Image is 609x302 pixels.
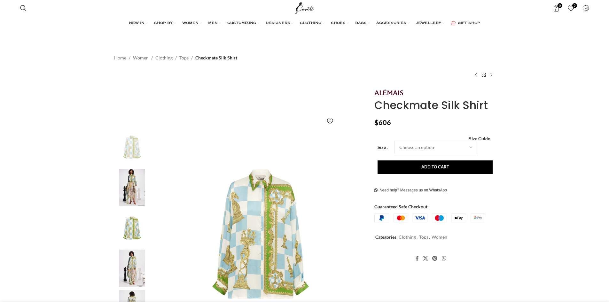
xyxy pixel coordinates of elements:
span: 0 [558,3,562,8]
span: ACCESSORIES [376,21,406,26]
span: $ [374,118,379,127]
a: Women [432,234,447,240]
span: NEW IN [129,21,144,26]
img: Alemais dress [113,169,152,206]
a: DESIGNERS [266,17,293,30]
a: Pinterest social link [430,254,440,263]
a: Facebook social link [413,254,421,263]
a: Tops [419,234,428,240]
a: 0 [564,2,577,14]
a: ACCESSORIES [376,17,410,30]
span: MEN [208,21,218,26]
a: Clothing [399,234,416,240]
img: Alemais [113,128,152,166]
a: JEWELLERY [416,17,444,30]
a: X social link [421,254,430,263]
h1: Checkmate Silk Shirt [374,99,495,112]
a: Clothing [155,54,173,61]
span: WOMEN [182,21,199,26]
img: Alemais Checkmate Silk Shirt [113,250,152,287]
span: BAGS [355,21,367,26]
a: CLOTHING [300,17,324,30]
img: GiftBag [451,21,456,25]
span: 0 [572,3,577,8]
img: Alemais [374,89,403,95]
a: BAGS [355,17,370,30]
a: Previous product [472,71,480,79]
nav: Breadcrumb [114,54,237,61]
span: CLOTHING [300,21,321,26]
span: , [429,234,430,241]
a: MEN [208,17,221,30]
div: My Wishlist [564,2,577,14]
a: WhatsApp social link [440,254,448,263]
label: Size [378,144,388,151]
a: Next product [488,71,495,79]
img: Alemais dresses [113,209,152,246]
a: Need help? Messages us on WhatsApp [374,188,447,193]
span: GIFT SHOP [458,21,480,26]
a: Search [17,2,30,14]
a: 0 [550,2,563,14]
a: CUSTOMIZING [227,17,259,30]
a: SHOES [331,17,349,30]
span: SHOES [331,21,346,26]
img: guaranteed-safe-checkout-bordered.j [374,213,485,222]
span: DESIGNERS [266,21,290,26]
bdi: 606 [374,118,391,127]
span: CUSTOMIZING [227,21,256,26]
div: Main navigation [17,17,592,30]
span: , [417,234,418,241]
strong: Guaranteed Safe Checkout [374,204,427,209]
a: Site logo [294,5,315,10]
a: GIFT SHOP [451,17,480,30]
a: SHOP BY [154,17,176,30]
button: Add to cart [378,160,493,174]
span: Checkmate Silk Shirt [195,54,237,61]
a: Tops [179,54,189,61]
a: Home [114,54,126,61]
a: WOMEN [182,17,202,30]
span: Categories: [375,234,398,240]
span: JEWELLERY [416,21,441,26]
a: NEW IN [129,17,148,30]
a: Women [133,54,149,61]
span: SHOP BY [154,21,173,26]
